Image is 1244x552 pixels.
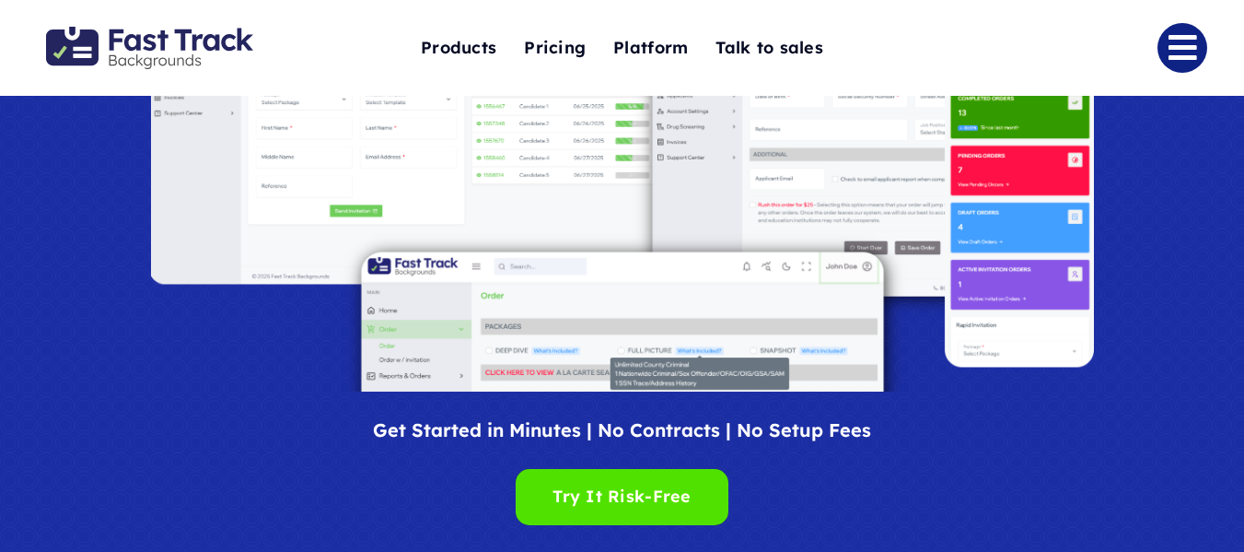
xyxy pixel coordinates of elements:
a: Link to # [1157,23,1207,73]
span: Pricing [524,34,586,63]
img: Fast Track Backgrounds Logo [46,27,253,69]
a: Pricing [524,29,586,68]
nav: One Page [330,2,915,94]
span: Platform [613,34,688,63]
span: Get Started in Minutes | No Contracts | No Setup Fees [373,418,871,441]
a: Try It Risk-Free [516,469,727,525]
span: Talk to sales [715,34,823,63]
a: Platform [613,29,688,68]
span: Try It Risk-Free [552,483,691,511]
a: Talk to sales [715,29,823,68]
a: Fast Track Backgrounds Logo [46,25,253,44]
span: Products [421,34,496,63]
